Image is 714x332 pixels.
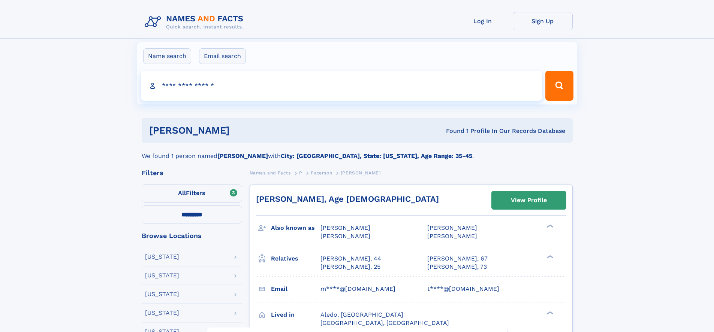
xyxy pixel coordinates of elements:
[320,232,370,240] span: [PERSON_NAME]
[142,12,250,32] img: Logo Names and Facts
[142,185,242,202] label: Filters
[311,170,332,176] span: Paterson
[427,263,487,271] a: [PERSON_NAME], 73
[256,194,439,204] a: [PERSON_NAME], Age [DEMOGRAPHIC_DATA]
[427,255,488,263] a: [PERSON_NAME], 67
[178,189,186,197] span: All
[145,254,179,260] div: [US_STATE]
[511,192,547,209] div: View Profile
[143,48,191,64] label: Name search
[311,168,332,177] a: Paterson
[250,168,291,177] a: Names and Facts
[299,170,302,176] span: P
[142,143,573,161] div: We found 1 person named with .
[271,222,320,234] h3: Also known as
[338,127,565,135] div: Found 1 Profile In Our Records Database
[545,310,554,315] div: ❯
[142,232,242,239] div: Browse Locations
[145,291,179,297] div: [US_STATE]
[199,48,246,64] label: Email search
[320,311,403,318] span: Aledo, [GEOGRAPHIC_DATA]
[453,12,513,30] a: Log In
[149,126,338,135] h1: [PERSON_NAME]
[320,263,380,271] a: [PERSON_NAME], 25
[341,170,381,176] span: [PERSON_NAME]
[217,152,268,159] b: [PERSON_NAME]
[513,12,573,30] a: Sign Up
[271,283,320,295] h3: Email
[145,310,179,316] div: [US_STATE]
[427,224,477,231] span: [PERSON_NAME]
[145,272,179,278] div: [US_STATE]
[320,224,370,231] span: [PERSON_NAME]
[545,71,573,101] button: Search Button
[281,152,472,159] b: City: [GEOGRAPHIC_DATA], State: [US_STATE], Age Range: 35-45
[299,168,302,177] a: P
[492,191,566,209] a: View Profile
[545,254,554,259] div: ❯
[271,252,320,265] h3: Relatives
[320,319,449,326] span: [GEOGRAPHIC_DATA], [GEOGRAPHIC_DATA]
[320,255,381,263] a: [PERSON_NAME], 44
[142,170,242,176] div: Filters
[545,224,554,229] div: ❯
[141,71,542,101] input: search input
[271,308,320,321] h3: Lived in
[427,232,477,240] span: [PERSON_NAME]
